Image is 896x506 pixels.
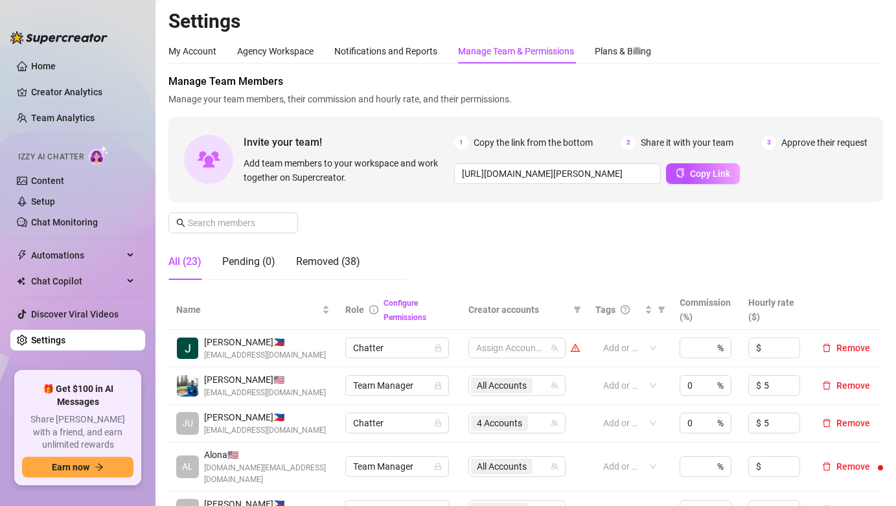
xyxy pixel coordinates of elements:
span: team [551,419,558,427]
span: filter [655,300,668,319]
img: Jorenz Ang [177,338,198,359]
span: copy [676,168,685,178]
span: Share [PERSON_NAME] with a friend, and earn unlimited rewards [22,413,133,452]
a: Chat Monitoring [31,217,98,227]
span: [PERSON_NAME] 🇺🇸 [204,373,326,387]
div: Plans & Billing [595,44,651,58]
a: Home [31,61,56,71]
button: Earn nowarrow-right [22,457,133,477]
span: delete [822,419,831,428]
a: Setup [31,196,55,207]
span: Manage your team members, their commission and hourly rate, and their permissions. [168,92,883,106]
button: Remove [817,378,875,393]
img: AI Chatter [89,146,109,165]
img: Chat Copilot [17,277,25,286]
span: 3 [762,135,776,150]
span: team [551,344,558,352]
button: Remove [817,459,875,474]
span: Earn now [52,462,89,472]
a: Configure Permissions [384,299,426,322]
span: Automations [31,245,123,266]
a: Content [31,176,64,186]
a: Team Analytics [31,113,95,123]
span: Copy the link from the bottom [474,135,593,150]
span: Approve their request [781,135,867,150]
span: 4 Accounts [471,415,528,431]
span: warning [571,343,580,352]
span: Creator accounts [468,303,568,317]
div: My Account [168,44,216,58]
span: Remove [836,418,870,428]
span: 🎁 Get $100 in AI Messages [22,383,133,408]
a: Creator Analytics [31,82,135,102]
span: delete [822,343,831,352]
span: All Accounts [471,378,533,393]
div: Removed (38) [296,254,360,270]
span: Chat Copilot [31,271,123,292]
span: [EMAIL_ADDRESS][DOMAIN_NAME] [204,349,326,362]
span: Copy Link [690,168,730,179]
a: Settings [31,335,65,345]
span: Team Manager [353,457,441,476]
span: [EMAIL_ADDRESS][DOMAIN_NAME] [204,424,326,437]
button: Remove [817,415,875,431]
span: lock [434,382,442,389]
span: Chatter [353,413,441,433]
span: delete [822,462,831,471]
span: team [551,382,558,389]
img: Emad Ataei [177,375,198,397]
span: 1 [454,135,468,150]
span: Chatter [353,338,441,358]
span: Invite your team! [244,134,454,150]
span: lock [434,419,442,427]
span: filter [658,306,665,314]
span: Team Manager [353,376,441,395]
span: Share it with your team [641,135,733,150]
span: 2 [621,135,636,150]
span: filter [573,306,581,314]
button: Copy Link [666,163,740,184]
span: [DOMAIN_NAME][EMAIL_ADDRESS][DOMAIN_NAME] [204,462,330,487]
span: Remove [836,343,870,353]
span: team [551,463,558,470]
span: Tags [595,303,615,317]
a: Discover Viral Videos [31,309,119,319]
th: Name [168,290,338,330]
span: info-circle [369,305,378,314]
span: Remove [836,380,870,391]
div: Pending (0) [222,254,275,270]
span: Add team members to your workspace and work together on Supercreator. [244,156,449,185]
button: Remove [817,340,875,356]
div: Notifications and Reports [334,44,437,58]
span: Manage Team Members [168,74,883,89]
iframe: Intercom live chat [852,462,883,493]
h2: Settings [168,9,883,34]
div: All (23) [168,254,201,270]
div: Manage Team & Permissions [458,44,574,58]
th: Hourly rate ($) [741,290,809,330]
span: [PERSON_NAME] 🇵🇭 [204,410,326,424]
span: Remove [836,461,870,472]
div: Agency Workspace [237,44,314,58]
span: 4 Accounts [477,416,522,430]
th: Commission (%) [672,290,741,330]
span: Role [345,305,364,315]
span: thunderbolt [17,250,27,260]
span: All Accounts [477,378,527,393]
span: search [176,218,185,227]
span: [EMAIL_ADDRESS][DOMAIN_NAME] [204,387,326,399]
span: All Accounts [471,459,533,474]
span: lock [434,463,442,470]
span: JU [182,416,193,430]
span: Name [176,303,319,317]
span: Izzy AI Chatter [18,151,84,163]
span: Alona 🇺🇸 [204,448,330,462]
span: lock [434,344,442,352]
input: Search members [188,216,280,230]
span: [PERSON_NAME] 🇵🇭 [204,335,326,349]
span: AL [182,459,193,474]
span: arrow-right [95,463,104,472]
img: logo-BBDzfeDw.svg [10,31,108,44]
span: All Accounts [477,459,527,474]
span: filter [571,300,584,319]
